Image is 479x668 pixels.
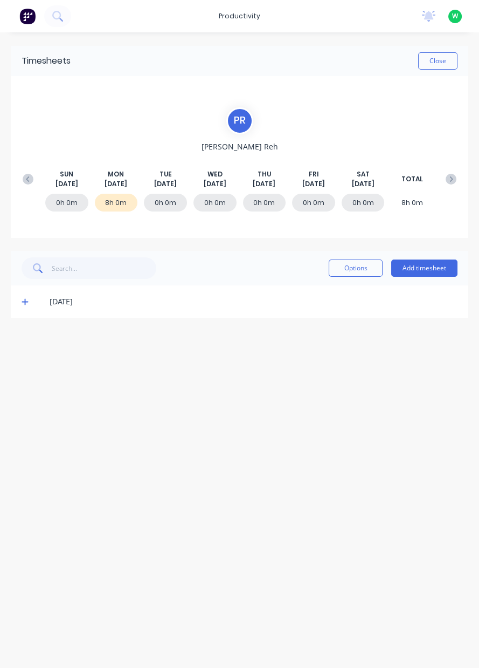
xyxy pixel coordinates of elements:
input: Search... [52,257,157,279]
div: P R [226,107,253,134]
span: [DATE] [204,179,226,189]
div: Timesheets [22,54,71,67]
img: Factory [19,8,36,24]
div: 0h 0m [292,194,335,212]
div: productivity [213,8,266,24]
div: 8h 0m [95,194,138,212]
span: MON [108,169,124,179]
span: [DATE] [105,179,127,189]
span: [DATE] [55,179,78,189]
span: [DATE] [154,179,177,189]
div: 0h 0m [144,194,187,212]
span: SUN [60,169,73,179]
span: [PERSON_NAME] Reh [202,141,278,152]
span: TUE [159,169,172,179]
div: [DATE] [50,296,457,308]
div: 0h 0m [45,194,88,212]
span: FRI [308,169,318,179]
span: THU [258,169,271,179]
span: TOTAL [401,174,423,184]
button: Close [418,52,457,70]
div: 0h 0m [243,194,286,212]
button: Add timesheet [391,260,457,277]
span: WED [207,169,223,179]
span: SAT [357,169,370,179]
div: 0h 0m [342,194,385,212]
span: W [452,11,458,21]
span: [DATE] [302,179,325,189]
span: [DATE] [253,179,275,189]
div: 8h 0m [391,194,434,212]
button: Options [329,260,383,277]
span: [DATE] [352,179,374,189]
div: 0h 0m [193,194,237,212]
